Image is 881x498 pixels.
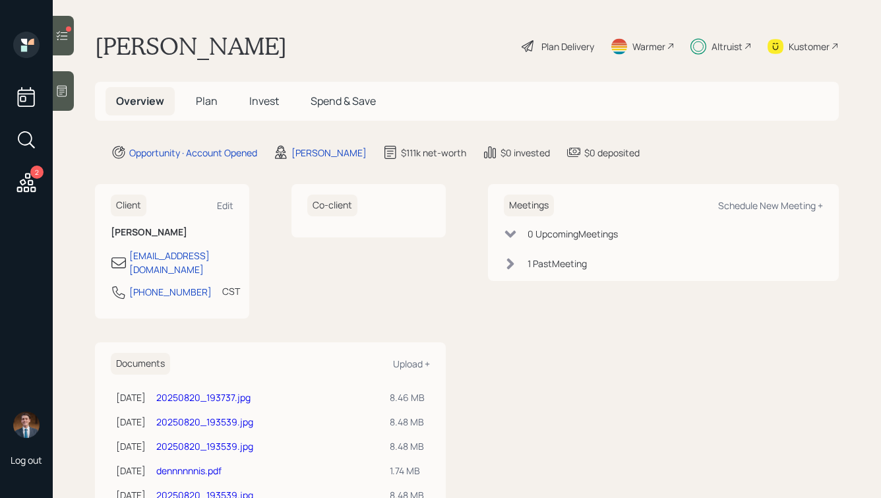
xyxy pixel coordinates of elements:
a: 20250820_193539.jpg [156,416,253,428]
span: Overview [116,94,164,108]
div: 8.48 MB [390,415,425,429]
h1: [PERSON_NAME] [95,32,287,61]
img: hunter_neumayer.jpg [13,412,40,438]
div: $111k net-worth [401,146,466,160]
div: [PHONE_NUMBER] [129,285,212,299]
div: Opportunity · Account Opened [129,146,257,160]
div: Altruist [712,40,743,53]
div: $0 deposited [584,146,640,160]
a: 20250820_193737.jpg [156,391,251,404]
div: [DATE] [116,439,146,453]
span: Invest [249,94,279,108]
span: Spend & Save [311,94,376,108]
div: 1.74 MB [390,464,425,478]
div: 0 Upcoming Meeting s [528,227,618,241]
a: dennnnnnis.pdf [156,464,222,477]
div: Edit [217,199,233,212]
div: [DATE] [116,415,146,429]
div: [EMAIL_ADDRESS][DOMAIN_NAME] [129,249,233,276]
div: Schedule New Meeting + [718,199,823,212]
a: 20250820_193539.jpg [156,440,253,452]
div: 2 [30,166,44,179]
h6: Co-client [307,195,357,216]
div: $0 invested [501,146,550,160]
div: Log out [11,454,42,466]
div: Kustomer [789,40,830,53]
div: [DATE] [116,390,146,404]
div: Upload + [393,358,430,370]
h6: Client [111,195,146,216]
h6: Meetings [504,195,554,216]
div: Warmer [632,40,665,53]
h6: Documents [111,353,170,375]
h6: [PERSON_NAME] [111,227,233,238]
div: 8.48 MB [390,439,425,453]
div: 8.46 MB [390,390,425,404]
span: Plan [196,94,218,108]
div: Plan Delivery [541,40,594,53]
div: [DATE] [116,464,146,478]
div: CST [222,284,240,298]
div: 1 Past Meeting [528,257,587,270]
div: [PERSON_NAME] [291,146,367,160]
